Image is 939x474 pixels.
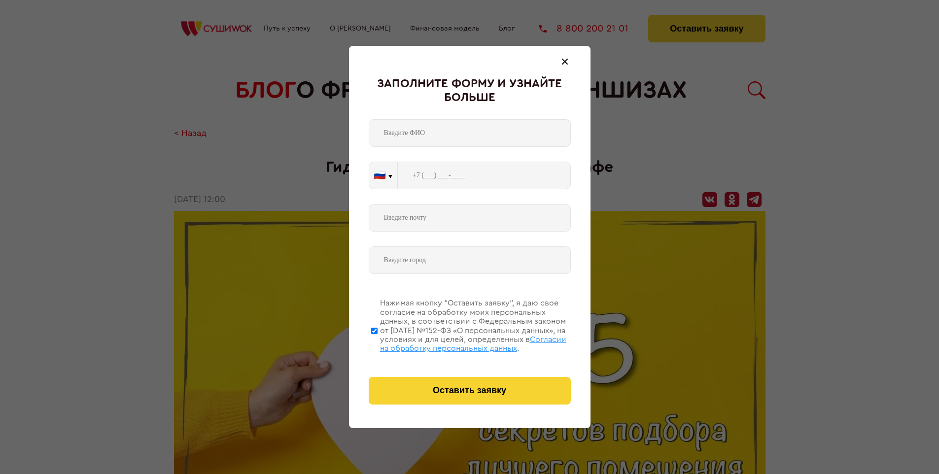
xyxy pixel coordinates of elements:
input: Введите город [369,246,571,274]
button: Оставить заявку [369,377,571,405]
input: Введите ФИО [369,119,571,147]
button: 🇷🇺 [369,162,397,189]
input: Введите почту [369,204,571,232]
div: Нажимая кнопку “Оставить заявку”, я даю свое согласие на обработку моих персональных данных, в со... [380,299,571,353]
div: Заполните форму и узнайте больше [369,77,571,104]
input: +7 (___) ___-____ [398,162,571,189]
span: Согласии на обработку персональных данных [380,336,566,352]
